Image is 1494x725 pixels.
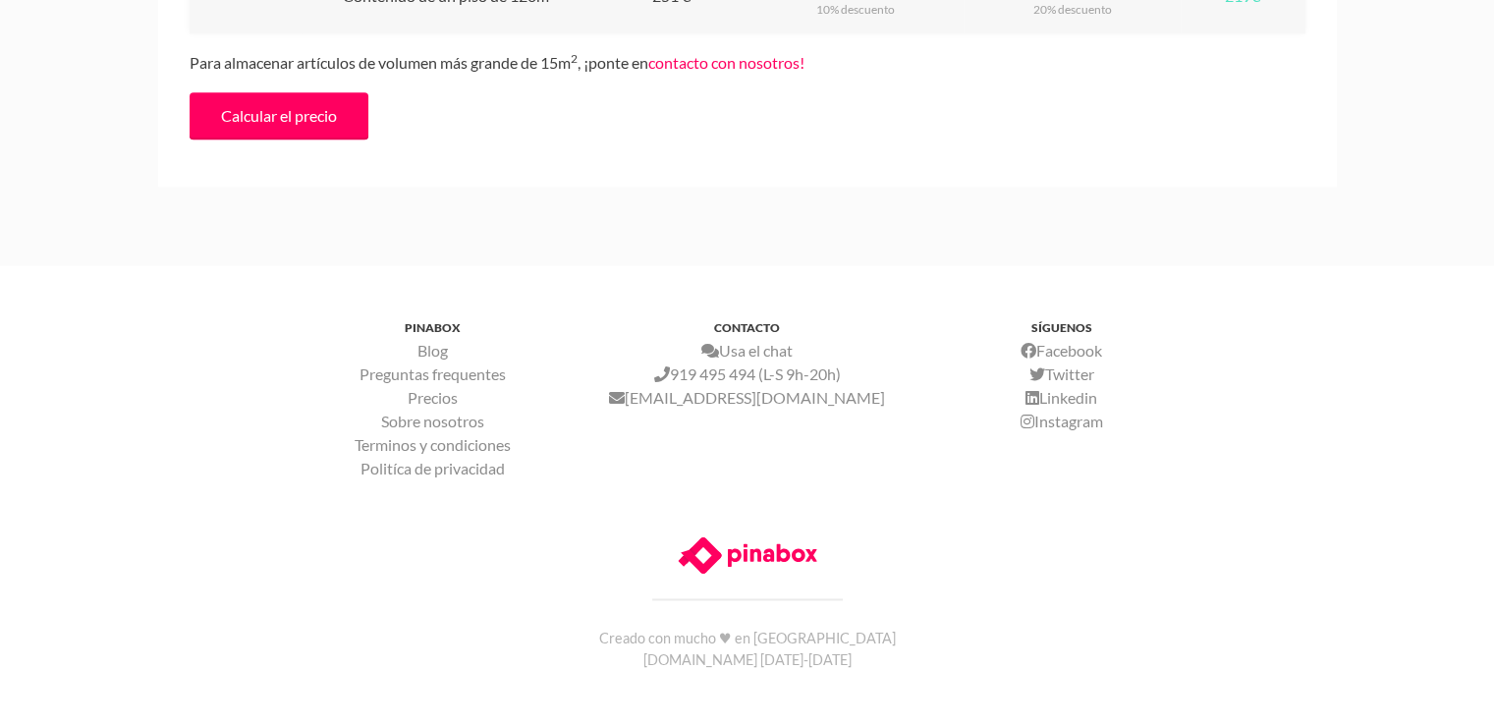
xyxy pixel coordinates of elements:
[190,92,368,139] a: Calcular el precio
[1025,388,1097,407] a: Linkedin
[763,2,948,18] div: 10% descuento
[701,341,793,360] a: Usa el chat
[355,435,511,454] a: Terminos y condiciones
[276,320,590,335] h3: PINABOX
[590,320,905,335] h3: CONTACTO
[500,649,995,671] p: [DOMAIN_NAME] [DATE]-[DATE]
[648,53,804,72] a: contacto con nosotros!
[417,341,448,360] a: Blog
[654,364,841,383] a: 919 495 494 (L-S 9h-20h)
[360,364,506,383] a: Preguntas frequentes
[1021,341,1102,360] a: Facebook
[381,412,484,430] a: Sobre nosotros
[500,628,995,649] p: Creado con mucho ♥ en [GEOGRAPHIC_DATA]
[360,459,505,477] a: Politíca de privacidad
[571,51,578,66] sup: 2
[1029,364,1094,383] a: Twitter
[979,2,1164,18] div: 20% descuento
[1021,412,1103,430] a: Instagram
[408,388,458,407] a: Precios
[609,388,885,407] a: [EMAIL_ADDRESS][DOMAIN_NAME]
[1141,474,1494,725] iframe: Chat Widget
[1141,474,1494,725] div: Widget de chat
[905,320,1219,335] h3: SÍGUENOS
